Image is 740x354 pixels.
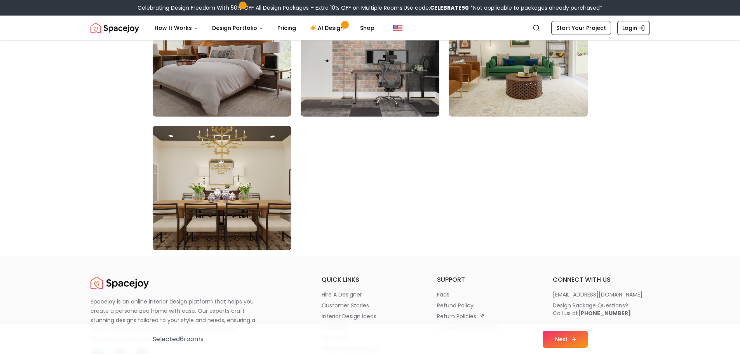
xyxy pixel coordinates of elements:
a: AI Design [304,20,352,36]
a: Start Your Project [551,21,611,35]
p: [EMAIL_ADDRESS][DOMAIN_NAME] [553,291,642,298]
a: Design Package Questions?Call us at[PHONE_NUMBER] [553,302,650,317]
nav: Main [148,20,381,36]
a: joyverse privacy policy [437,323,534,331]
p: hire a designer [322,291,362,298]
p: interior design ideas [322,312,376,320]
a: Shop [354,20,381,36]
p: Spacejoy is an online interior design platform that helps you create a personalized home with eas... [91,297,265,344]
b: CELEBRATE50 [430,4,469,12]
h6: quick links [322,275,419,284]
h6: connect with us [553,275,650,284]
nav: Global [91,16,650,40]
b: [PHONE_NUMBER] [578,309,631,317]
button: Design Portfolio [206,20,270,36]
span: *Not applicable to packages already purchased* [469,4,602,12]
button: How It Works [148,20,204,36]
p: faqs [437,291,449,298]
img: Room room-100 [153,126,291,250]
img: Spacejoy Logo [91,275,149,291]
p: style quiz [322,323,348,331]
span: Use code: [404,4,469,12]
img: Spacejoy Logo [91,20,139,36]
img: United States [393,23,402,33]
a: hire a designer [322,291,419,298]
a: [EMAIL_ADDRESS][DOMAIN_NAME] [553,291,650,298]
div: Celebrating Design Freedom With 50% OFF All Design Packages + Extra 10% OFF on Multiple Rooms. [138,4,602,12]
a: return policies [437,312,534,320]
a: interior design ideas [322,312,419,320]
a: Pricing [271,20,302,36]
p: joyverse privacy policy [437,323,499,331]
a: style quiz [322,323,419,331]
div: Design Package Questions? Call us at [553,302,631,317]
p: customer stories [322,302,369,309]
a: Spacejoy [91,20,139,36]
button: Next [543,331,588,348]
a: refund policy [437,302,534,309]
a: Login [617,21,650,35]
h6: support [437,275,534,284]
a: customer stories [322,302,419,309]
p: refund policy [437,302,474,309]
a: Spacejoy [91,275,149,291]
p: return policies [437,312,476,320]
p: Selected 6 room s [153,335,204,344]
a: faqs [437,291,534,298]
